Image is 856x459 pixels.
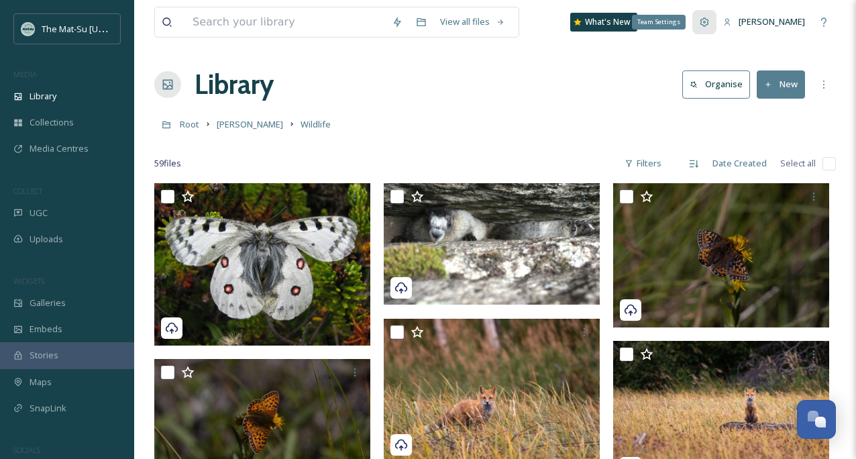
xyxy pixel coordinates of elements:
[13,69,37,79] span: MEDIA
[613,183,829,327] img: 20240804-121-Justin%20Saunders.jpg
[217,116,283,132] a: [PERSON_NAME]
[13,445,40,455] span: SOCIALS
[186,7,385,37] input: Search your library
[42,22,135,35] span: The Mat-Su [US_STATE]
[13,276,44,286] span: WIDGETS
[195,64,274,105] a: Library
[618,150,668,176] div: Filters
[13,186,42,196] span: COLLECT
[217,118,283,130] span: [PERSON_NAME]
[706,150,773,176] div: Date Created
[797,400,836,439] button: Open Chat
[30,323,62,336] span: Embeds
[30,233,63,246] span: Uploads
[30,402,66,415] span: SnapLink
[180,116,199,132] a: Root
[30,297,66,309] span: Galleries
[30,376,52,389] span: Maps
[632,15,686,30] div: Team Settings
[384,183,600,305] img: IMG_5184-Justin%20Saunders.jpg
[30,90,56,103] span: Library
[21,22,35,36] img: Social_thumbnail.png
[30,142,89,155] span: Media Centres
[154,157,181,170] span: 59 file s
[154,183,370,346] img: 20070830-001-Justin%20Saunders.jpg
[433,9,512,35] a: View all files
[716,9,812,35] a: [PERSON_NAME]
[30,116,74,129] span: Collections
[682,70,757,98] a: Organise
[739,15,805,28] span: [PERSON_NAME]
[692,10,716,34] a: Team Settings
[180,118,199,130] span: Root
[757,70,805,98] button: New
[780,157,816,170] span: Select all
[30,349,58,362] span: Stories
[682,70,750,98] button: Organise
[30,207,48,219] span: UGC
[301,116,331,132] a: Wildlife
[570,13,637,32] a: What's New
[301,118,331,130] span: Wildlife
